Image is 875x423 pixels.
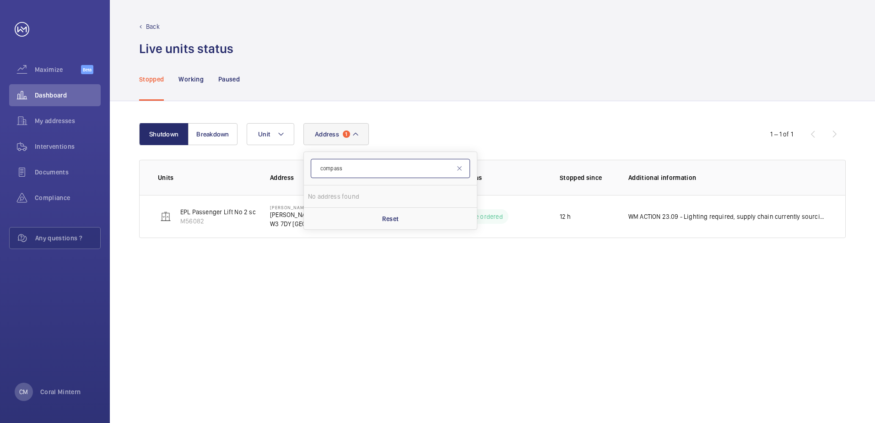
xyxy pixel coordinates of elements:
li: No address found [304,185,477,207]
p: Units [158,173,255,182]
p: Working [178,75,203,84]
img: elevator.svg [160,211,171,222]
p: WM ACTION 23.09 - Lighting required, supply chain currently sourcing. [628,212,827,221]
p: Stopped [139,75,164,84]
p: [PERSON_NAME] Court [270,210,378,219]
span: Interventions [35,142,101,151]
p: M56082 [180,217,272,226]
p: [PERSON_NAME] Court - High Risk Building [270,205,378,210]
p: Additional information [628,173,827,182]
span: Unit [258,130,270,138]
button: Unit [247,123,294,145]
p: CM [19,387,28,396]
button: Address1 [303,123,369,145]
input: Search by address [311,159,470,178]
button: Shutdown [139,123,189,145]
span: Dashboard [35,91,101,100]
span: Documents [35,168,101,177]
p: Address [270,173,400,182]
span: Any questions ? [35,233,100,243]
span: 1 [343,130,350,138]
span: My addresses [35,116,101,125]
span: Beta [81,65,93,74]
p: Stopped since [560,173,614,182]
p: W3 7DY [GEOGRAPHIC_DATA] [270,219,378,228]
span: Address [315,130,339,138]
p: Coral Mintern [40,387,81,396]
div: 1 – 1 of 1 [770,130,793,139]
p: Paused [218,75,240,84]
span: Compliance [35,193,101,202]
span: Maximize [35,65,81,74]
h1: Live units status [139,40,233,57]
p: EPL Passenger Lift No 2 schn 33 [180,207,272,217]
p: Reset [382,214,399,223]
p: Back [146,22,160,31]
button: Breakdown [188,123,238,145]
p: 12 h [560,212,571,221]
